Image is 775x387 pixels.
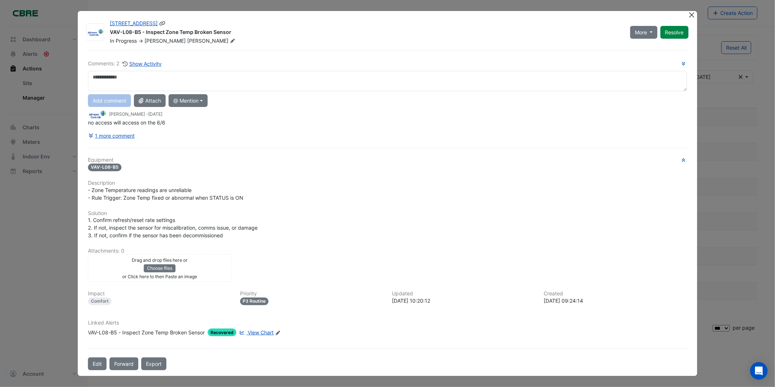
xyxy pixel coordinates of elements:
[238,329,274,336] a: View Chart
[88,110,106,118] img: Johnson Controls
[110,38,137,44] span: In Progress
[88,210,687,217] h6: Solution
[159,20,166,26] span: Copy link to clipboard
[544,291,687,297] h6: Created
[392,297,535,304] div: [DATE] 10:20:12
[187,37,237,45] span: [PERSON_NAME]
[109,111,162,118] small: [PERSON_NAME] -
[122,274,197,279] small: or Click here to then Paste an image
[141,357,166,370] a: Export
[88,217,258,238] span: 1. Confirm refresh/reset rate settings 2. If not, inspect the sensor for miscalibration, comms is...
[122,60,162,68] button: Show Activity
[88,320,687,326] h6: Linked Alerts
[88,164,122,171] span: VAV-L08-B5
[275,330,281,336] fa-icon: Edit Linked Alerts
[138,38,143,44] span: ->
[240,291,383,297] h6: Priority
[110,28,621,37] div: VAV-L08-B5 - Inspect Zone Temp Broken Sensor
[392,291,535,297] h6: Updated
[88,129,135,142] button: 1 more comment
[144,264,176,272] button: Choose files
[169,94,208,107] button: @ Mention
[88,329,205,336] div: VAV-L08-B5 - Inspect Zone Temp Broken Sensor
[109,357,138,370] button: Forward
[132,257,188,263] small: Drag and drop files here or
[88,248,687,254] h6: Attachments: 0
[750,362,768,380] div: Open Intercom Messenger
[88,157,687,163] h6: Equipment
[134,94,166,107] button: Attach
[87,29,104,36] img: Johnson Controls
[88,298,112,305] div: Comfort
[635,28,647,36] span: More
[88,291,231,297] h6: Impact
[688,11,696,19] button: Close
[88,60,162,68] div: Comments: 2
[630,26,658,39] button: More
[248,329,274,336] span: View Chart
[88,357,107,370] button: Edit
[208,329,236,336] span: Recovered
[110,20,158,26] a: [STREET_ADDRESS]
[660,26,689,39] button: Resolve
[88,187,243,201] span: - Zone Temperature readings are unreliable - Rule Trigger: Zone Temp fixed or abnormal when STATU...
[88,180,687,186] h6: Description
[544,297,687,304] div: [DATE] 09:24:14
[88,119,165,126] span: no access will access on the 6/6
[148,111,162,117] span: 2025-06-04 10:20:12
[144,38,186,44] span: [PERSON_NAME]
[240,298,269,305] div: P3 Routine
